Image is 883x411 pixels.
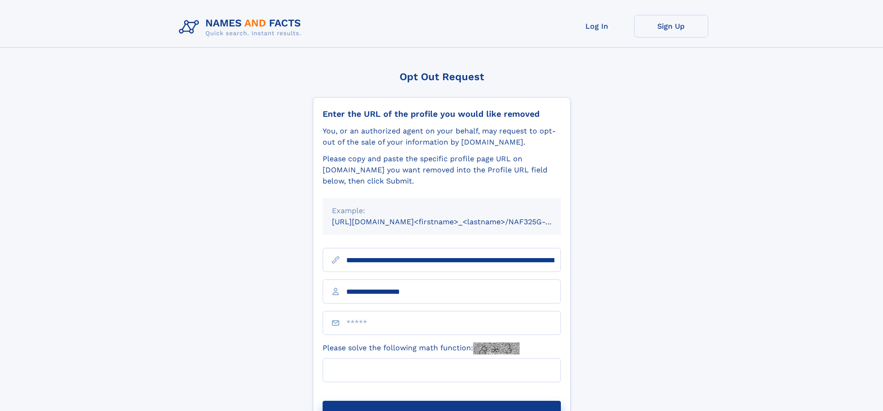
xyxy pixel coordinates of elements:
[323,109,561,119] div: Enter the URL of the profile you would like removed
[332,205,552,216] div: Example:
[323,342,520,354] label: Please solve the following math function:
[560,15,634,38] a: Log In
[313,71,571,82] div: Opt Out Request
[323,126,561,148] div: You, or an authorized agent on your behalf, may request to opt-out of the sale of your informatio...
[634,15,708,38] a: Sign Up
[175,15,309,40] img: Logo Names and Facts
[332,217,578,226] small: [URL][DOMAIN_NAME]<firstname>_<lastname>/NAF325G-xxxxxxxx
[323,153,561,187] div: Please copy and paste the specific profile page URL on [DOMAIN_NAME] you want removed into the Pr...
